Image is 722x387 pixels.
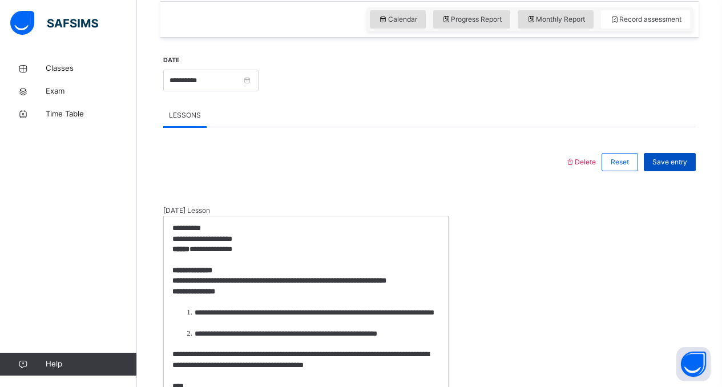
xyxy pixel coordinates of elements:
span: LESSONS [169,110,201,120]
img: safsims [10,11,98,35]
span: Reset [611,157,629,167]
span: Calendar [378,14,417,25]
label: Date [163,56,180,65]
span: Exam [46,86,137,97]
span: [DATE] Lesson [163,205,449,216]
span: Time Table [46,108,137,120]
span: Record assessment [610,14,681,25]
span: Help [46,358,136,370]
span: Monthly Report [526,14,585,25]
span: Classes [46,63,137,74]
button: Open asap [676,347,711,381]
span: Progress Report [442,14,502,25]
span: Delete [565,158,596,166]
span: Save entry [652,157,687,167]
